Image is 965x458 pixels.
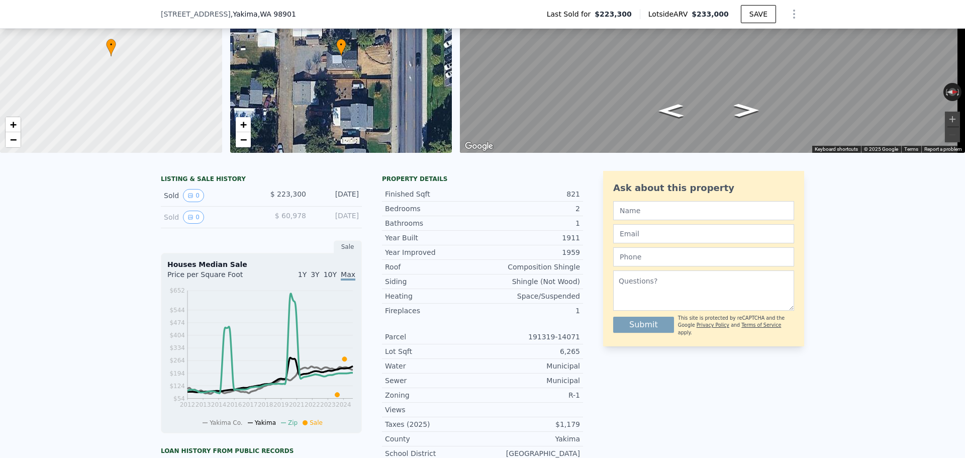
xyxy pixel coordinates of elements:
div: 1959 [482,247,580,257]
span: + [10,118,17,131]
a: Zoom out [6,132,21,147]
div: 2 [482,204,580,214]
path: Go North, S Fair Ave [723,101,770,120]
div: 191319-14071 [482,332,580,342]
input: Phone [613,247,794,266]
tspan: 2012 [180,401,196,408]
div: Property details [382,175,583,183]
div: Sold [164,211,253,224]
div: Fireplaces [385,306,482,316]
a: Zoom in [236,117,251,132]
div: Siding [385,277,482,287]
div: County [385,434,482,444]
div: Space/Suspended [482,291,580,301]
span: − [10,133,17,146]
div: • [106,39,116,56]
tspan: $474 [169,319,185,326]
tspan: 2016 [227,401,242,408]
div: LISTING & SALE HISTORY [161,175,362,185]
div: 1911 [482,233,580,243]
div: Municipal [482,361,580,371]
div: Heating [385,291,482,301]
span: Sale [310,419,323,426]
a: Terms (opens in new tab) [904,146,918,152]
span: Last Sold for [547,9,595,19]
div: Shingle (Not Wood) [482,277,580,287]
button: Zoom out [945,127,960,142]
div: $1,179 [482,419,580,429]
div: Year Built [385,233,482,243]
span: Max [341,270,355,281]
div: Year Improved [385,247,482,257]
div: • [336,39,346,56]
tspan: 2021 [289,401,305,408]
tspan: $404 [169,332,185,339]
span: $233,000 [692,10,729,18]
tspan: 2018 [258,401,273,408]
tspan: $124 [169,383,185,390]
tspan: 2022 [305,401,320,408]
a: Open this area in Google Maps (opens a new window) [462,140,496,153]
tspan: $652 [169,287,185,294]
tspan: $54 [173,395,185,402]
div: Roof [385,262,482,272]
div: Water [385,361,482,371]
span: • [106,40,116,49]
span: $ 60,978 [275,212,306,220]
div: [DATE] [314,211,359,224]
button: Reset the view [943,88,961,96]
div: Houses Median Sale [167,259,355,269]
div: R-1 [482,390,580,400]
img: Google [462,140,496,153]
span: + [240,118,246,131]
span: Lotside ARV [648,9,692,19]
button: Show Options [784,4,804,24]
span: Zip [288,419,298,426]
button: Keyboard shortcuts [815,146,858,153]
button: View historical data [183,211,204,224]
path: Go South, S Fair Ave [648,101,694,121]
div: Lot Sqft [385,346,482,356]
div: Taxes (2025) [385,419,482,429]
div: Bathrooms [385,218,482,228]
a: Zoom in [6,117,21,132]
div: 1 [482,306,580,316]
div: Yakima [482,434,580,444]
div: Parcel [385,332,482,342]
span: , WA 98901 [258,10,296,18]
div: Bedrooms [385,204,482,214]
tspan: 2019 [273,401,289,408]
span: Yakima Co. [210,419,243,426]
span: Yakima [255,419,276,426]
button: Rotate counterclockwise [943,83,949,101]
a: Terms of Service [741,322,781,328]
span: − [240,133,246,146]
div: [DATE] [314,189,359,202]
div: Loan history from public records [161,447,362,455]
span: 1Y [298,270,307,279]
a: Report a problem [924,146,962,152]
div: Sale [334,240,362,253]
span: [STREET_ADDRESS] [161,9,231,19]
button: Zoom in [945,112,960,127]
div: 1 [482,218,580,228]
tspan: $194 [169,370,185,377]
tspan: 2024 [336,401,351,408]
tspan: $334 [169,344,185,351]
button: SAVE [741,5,776,23]
div: Municipal [482,376,580,386]
div: Price per Square Foot [167,269,261,286]
button: Submit [613,317,674,333]
span: 10Y [324,270,337,279]
div: This site is protected by reCAPTCHA and the Google and apply. [678,315,794,336]
div: Views [385,405,482,415]
span: • [336,40,346,49]
input: Name [613,201,794,220]
button: View historical data [183,189,204,202]
tspan: $544 [169,307,185,314]
a: Privacy Policy [697,322,729,328]
div: Finished Sqft [385,189,482,199]
tspan: 2017 [242,401,258,408]
span: $ 223,300 [270,190,306,198]
div: Ask about this property [613,181,794,195]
